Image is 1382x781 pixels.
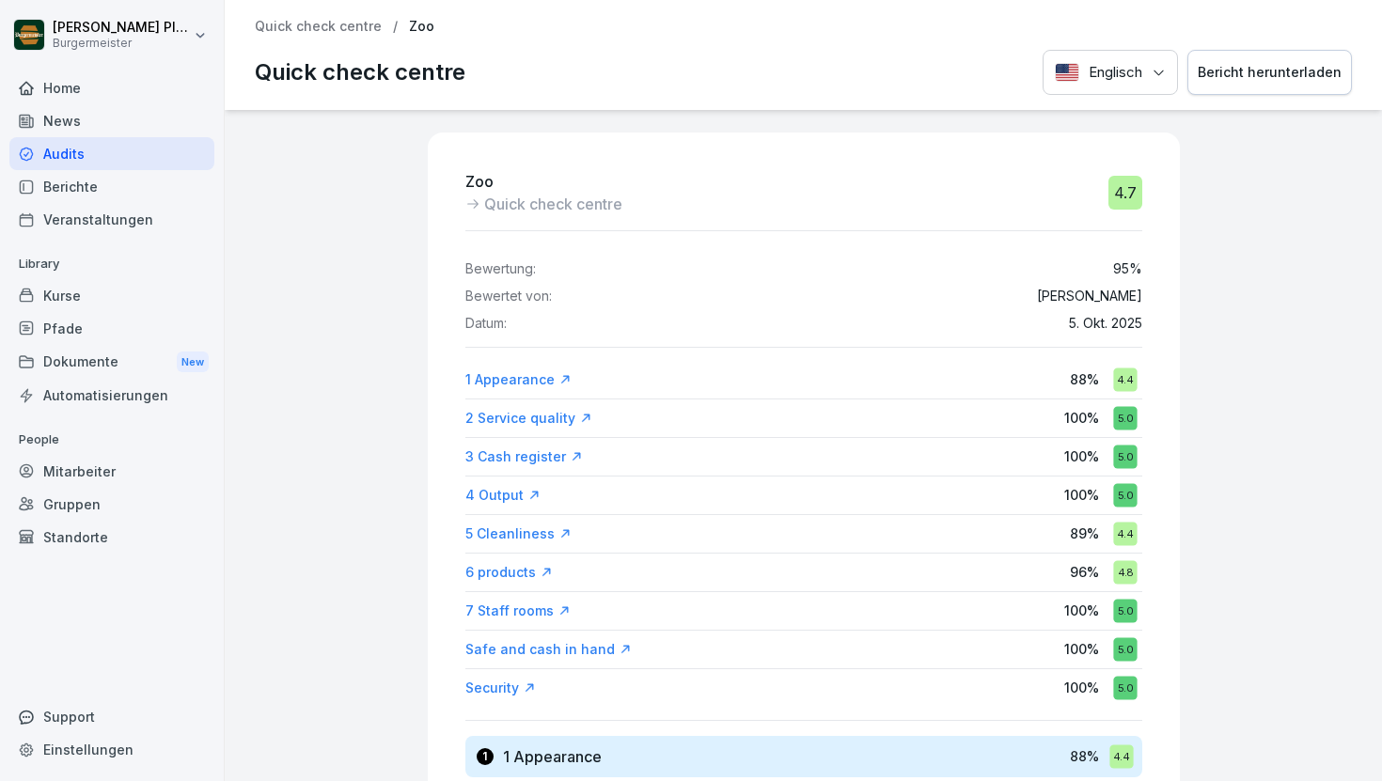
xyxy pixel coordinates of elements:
[1064,446,1099,466] p: 100 %
[9,521,214,554] a: Standorte
[1187,50,1352,96] button: Bericht herunterladen
[9,379,214,412] a: Automatisierungen
[9,203,214,236] a: Veranstaltungen
[1064,408,1099,428] p: 100 %
[1113,637,1137,661] div: 5.0
[1113,483,1137,507] div: 5.0
[1113,676,1137,699] div: 5.0
[1064,639,1099,659] p: 100 %
[465,316,507,332] p: Datum:
[1037,289,1142,305] p: [PERSON_NAME]
[177,351,209,373] div: New
[1055,63,1079,82] img: Englisch
[1064,485,1099,505] p: 100 %
[9,425,214,455] p: People
[1043,50,1178,96] button: Language
[465,640,632,659] a: Safe and cash in hand
[1198,62,1342,83] div: Bericht herunterladen
[465,601,571,620] a: 7 Staff rooms
[465,524,572,543] a: 5 Cleanliness
[1113,560,1137,584] div: 4.8
[1109,744,1133,768] div: 4.4
[465,409,592,428] a: 2 Service quality
[1070,562,1099,582] p: 96 %
[9,137,214,170] a: Audits
[1113,367,1137,391] div: 4.4
[9,249,214,279] p: Library
[409,19,434,35] p: Zoo
[465,447,583,466] a: 3 Cash register
[1113,522,1137,545] div: 4.4
[1113,406,1137,430] div: 5.0
[465,563,553,582] a: 6 products
[53,37,190,50] p: Burgermeister
[9,733,214,766] a: Einstellungen
[1070,369,1099,389] p: 88 %
[9,170,214,203] a: Berichte
[503,746,602,767] h3: 1 Appearance
[465,170,622,193] p: Zoo
[1064,678,1099,697] p: 100 %
[255,19,382,35] a: Quick check centre
[1113,445,1137,468] div: 5.0
[9,488,214,521] a: Gruppen
[465,370,572,389] a: 1 Appearance
[1113,599,1137,622] div: 5.0
[9,345,214,380] div: Dokumente
[9,700,214,733] div: Support
[9,345,214,380] a: DokumenteNew
[1064,601,1099,620] p: 100 %
[9,312,214,345] a: Pfade
[465,289,552,305] p: Bewertet von:
[484,193,622,215] p: Quick check centre
[9,71,214,104] a: Home
[477,748,494,765] div: 1
[53,20,190,36] p: [PERSON_NAME] Pleger
[393,19,398,35] p: /
[1070,523,1099,543] p: 89 %
[1108,176,1142,210] div: 4.7
[465,679,536,697] a: Security
[465,261,536,277] p: Bewertung:
[1113,261,1142,277] p: 95 %
[1070,746,1099,766] p: 88 %
[9,279,214,312] a: Kurse
[1089,62,1142,84] p: Englisch
[9,104,214,137] a: News
[255,55,465,89] p: Quick check centre
[465,486,541,505] a: 4 Output
[1069,316,1142,332] p: 5. Okt. 2025
[9,455,214,488] a: Mitarbeiter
